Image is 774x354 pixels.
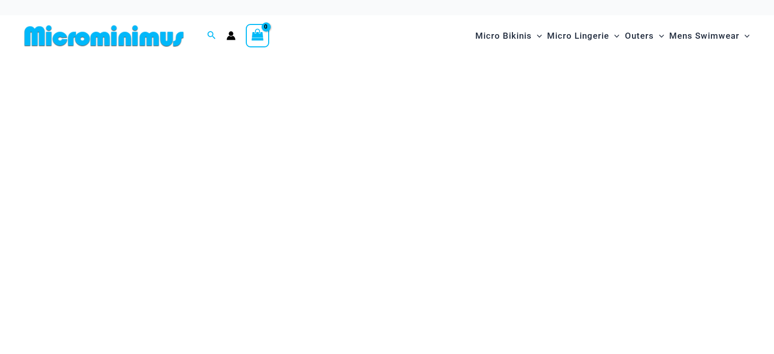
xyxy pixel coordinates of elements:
[544,20,622,51] a: Micro LingerieMenu ToggleMenu Toggle
[547,23,609,49] span: Micro Lingerie
[475,23,532,49] span: Micro Bikinis
[669,23,739,49] span: Mens Swimwear
[622,20,667,51] a: OutersMenu ToggleMenu Toggle
[625,23,654,49] span: Outers
[473,20,544,51] a: Micro BikinisMenu ToggleMenu Toggle
[654,23,664,49] span: Menu Toggle
[20,24,188,47] img: MM SHOP LOGO FLAT
[609,23,619,49] span: Menu Toggle
[739,23,750,49] span: Menu Toggle
[226,31,236,40] a: Account icon link
[667,20,752,51] a: Mens SwimwearMenu ToggleMenu Toggle
[532,23,542,49] span: Menu Toggle
[246,24,269,47] a: View Shopping Cart, empty
[207,30,216,42] a: Search icon link
[471,19,754,53] nav: Site Navigation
